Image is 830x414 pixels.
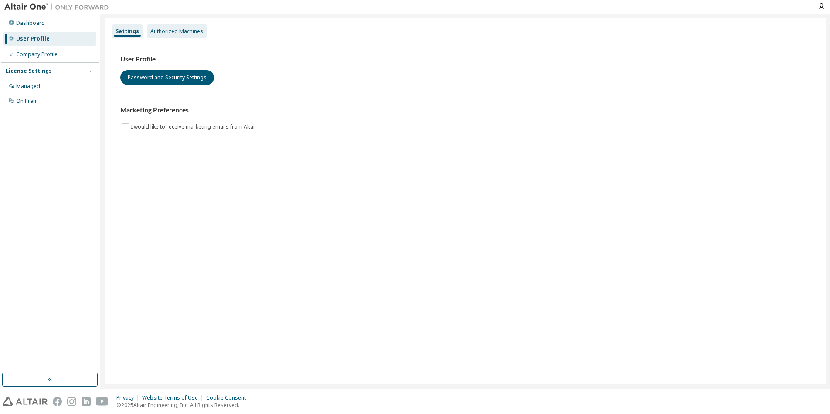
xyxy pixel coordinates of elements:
div: Dashboard [16,20,45,27]
img: Altair One [4,3,113,11]
div: Privacy [116,394,142,401]
div: License Settings [6,68,52,75]
div: Settings [116,28,139,35]
h3: Marketing Preferences [120,106,810,115]
div: Authorized Machines [150,28,203,35]
h3: User Profile [120,55,810,64]
img: instagram.svg [67,397,76,406]
div: User Profile [16,35,50,42]
div: Website Terms of Use [142,394,206,401]
div: On Prem [16,98,38,105]
img: linkedin.svg [82,397,91,406]
img: youtube.svg [96,397,109,406]
div: Managed [16,83,40,90]
button: Password and Security Settings [120,70,214,85]
p: © 2025 Altair Engineering, Inc. All Rights Reserved. [116,401,251,409]
img: altair_logo.svg [3,397,48,406]
div: Company Profile [16,51,58,58]
label: I would like to receive marketing emails from Altair [131,122,259,132]
div: Cookie Consent [206,394,251,401]
img: facebook.svg [53,397,62,406]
